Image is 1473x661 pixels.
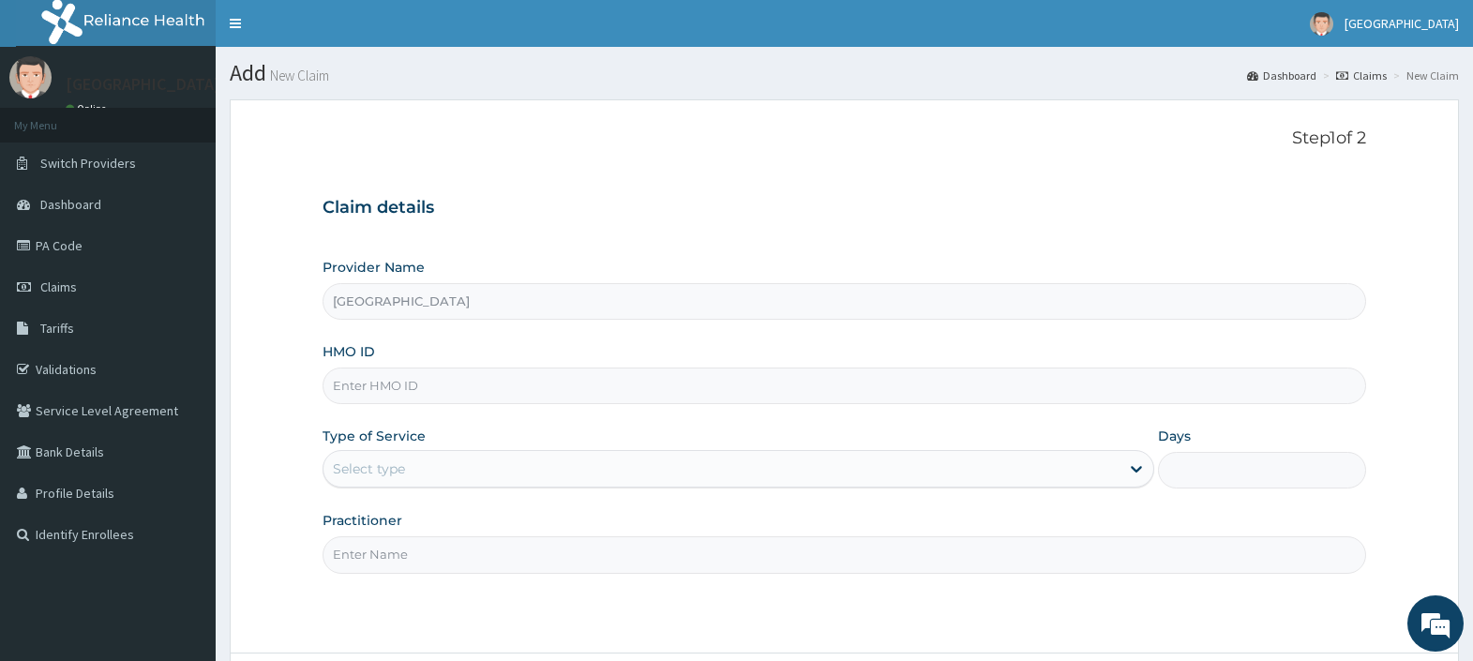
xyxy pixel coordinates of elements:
[40,155,136,172] span: Switch Providers
[323,198,1366,218] h3: Claim details
[66,102,111,115] a: Online
[1336,68,1387,83] a: Claims
[333,459,405,478] div: Select type
[323,342,375,361] label: HMO ID
[1389,68,1459,83] li: New Claim
[1247,68,1316,83] a: Dashboard
[323,511,402,530] label: Practitioner
[1158,427,1191,445] label: Days
[323,128,1366,149] p: Step 1 of 2
[1345,15,1459,32] span: [GEOGRAPHIC_DATA]
[230,61,1459,85] h1: Add
[323,427,426,445] label: Type of Service
[323,368,1366,404] input: Enter HMO ID
[40,320,74,337] span: Tariffs
[1310,12,1333,36] img: User Image
[66,76,220,93] p: [GEOGRAPHIC_DATA]
[266,68,329,83] small: New Claim
[40,278,77,295] span: Claims
[323,536,1366,573] input: Enter Name
[9,56,52,98] img: User Image
[323,258,425,277] label: Provider Name
[40,196,101,213] span: Dashboard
